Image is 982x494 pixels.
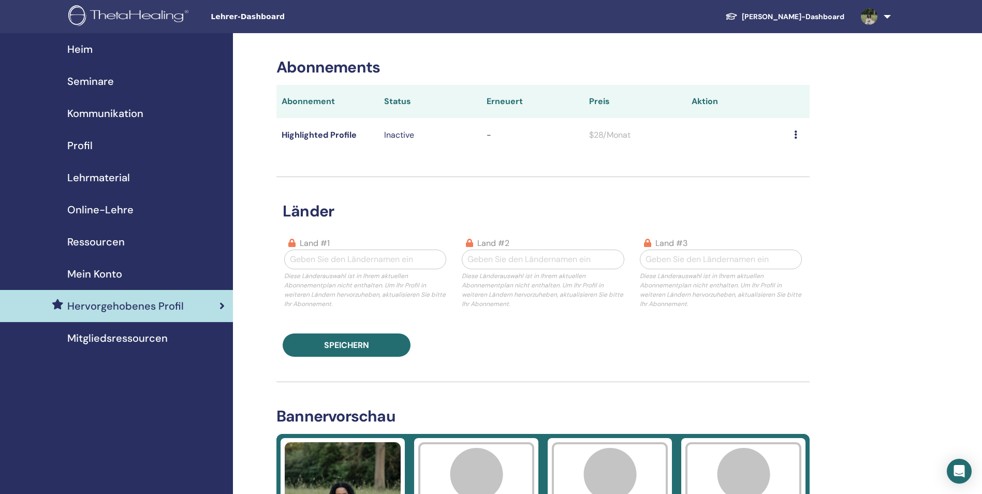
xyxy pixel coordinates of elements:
[68,5,192,28] img: logo.png
[655,237,687,250] label: Land #3
[584,85,686,118] th: Preis
[300,237,330,250] label: Land #1
[284,271,446,309] p: Diese Länderauswahl ist in Ihrem aktuellen Abonnementplan nicht enthalten. Um Ihr Profil in weite...
[67,330,168,346] span: Mitgliedsressourcen
[462,271,624,309] p: Diese Länderauswahl ist in Ihrem aktuellen Abonnementplan nicht enthalten. Um Ihr Profil in weite...
[717,7,853,26] a: [PERSON_NAME]-Dashboard
[283,333,411,357] button: Speichern
[276,407,810,426] h3: Bannervorschau
[67,266,122,282] span: Mein Konto
[67,106,143,121] span: Kommunikation
[67,234,125,250] span: Ressourcen
[276,85,379,118] th: Abonnement
[67,74,114,89] span: Seminare
[67,41,93,57] span: Heim
[487,129,491,140] span: -
[384,129,476,141] p: Inactive
[477,237,509,250] label: Land #2
[379,85,481,118] th: Status
[861,8,877,25] img: default.jpg
[640,271,802,309] p: Diese Länderauswahl ist in Ihrem aktuellen Abonnementplan nicht enthalten. Um Ihr Profil in weite...
[276,202,810,221] h3: Länder
[67,298,184,314] span: Hervorgehobenes Profil
[276,118,379,152] td: Highlighted Profile
[276,58,810,77] h3: Abonnements
[686,85,789,118] th: Aktion
[324,340,369,351] span: Speichern
[67,138,93,153] span: Profil
[67,170,130,185] span: Lehrmaterial
[589,129,631,140] span: $28/Monat
[947,459,972,484] div: Open Intercom Messenger
[67,202,134,217] span: Online-Lehre
[211,11,366,22] span: Lehrer-Dashboard
[725,12,738,21] img: graduation-cap-white.svg
[481,85,584,118] th: Erneuert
